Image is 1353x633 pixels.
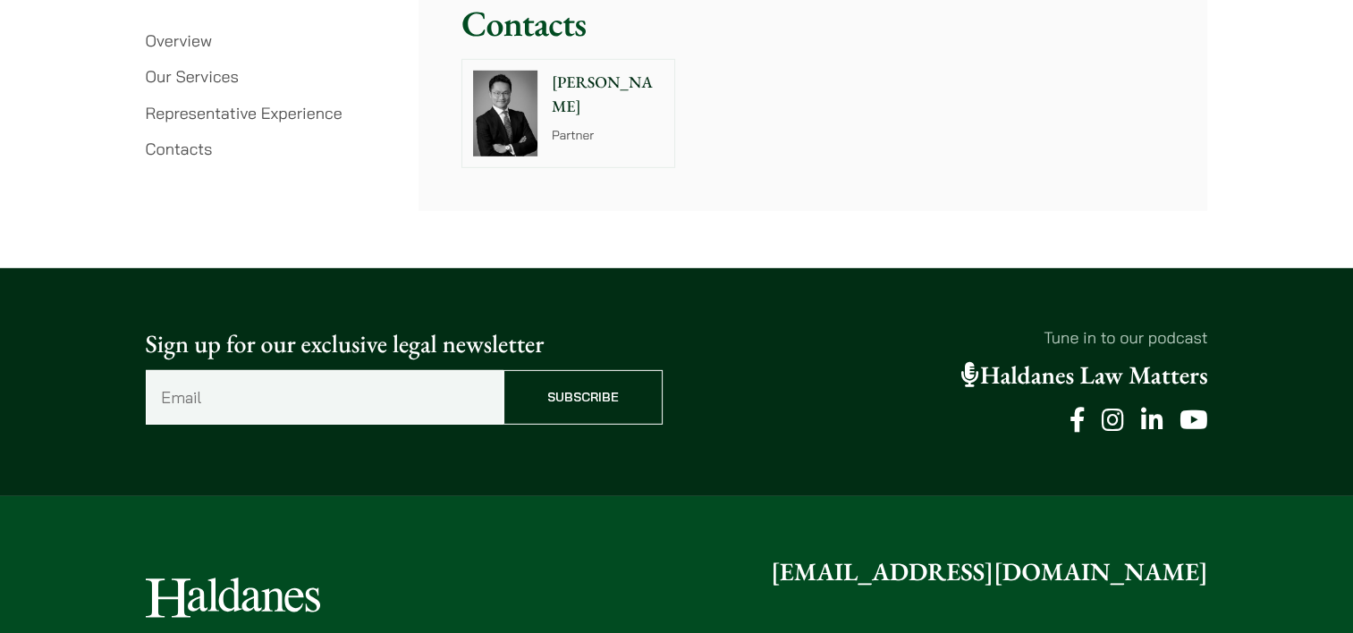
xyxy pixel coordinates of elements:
h2: Contacts [461,2,1164,45]
p: [PERSON_NAME] [552,71,664,119]
p: Partner [552,126,664,145]
img: Logo of Haldanes [146,578,320,618]
a: Haldanes Law Matters [961,359,1208,392]
a: Contacts [146,139,213,159]
a: Representative Experience [146,103,342,123]
p: Tune in to our podcast [691,325,1208,350]
a: Our Services [146,66,239,87]
a: [EMAIL_ADDRESS][DOMAIN_NAME] [771,556,1208,588]
input: Email [146,370,503,425]
a: [PERSON_NAME] Partner [461,59,676,168]
p: Sign up for our exclusive legal newsletter [146,325,663,363]
input: Subscribe [503,370,663,425]
a: Overview [146,30,212,51]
